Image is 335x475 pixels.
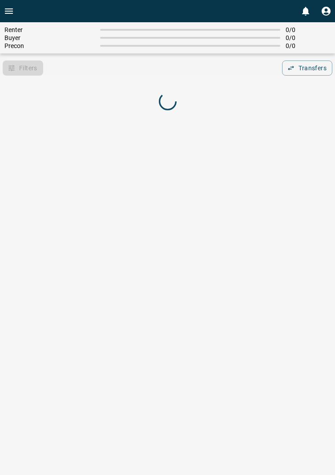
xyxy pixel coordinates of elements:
span: 0 / 0 [286,42,331,49]
span: Renter [4,26,95,33]
button: Transfers [282,60,332,76]
span: 0 / 0 [286,34,331,41]
button: Profile [317,2,335,20]
span: Precon [4,42,95,49]
span: Buyer [4,34,95,41]
span: 0 / 0 [286,26,331,33]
